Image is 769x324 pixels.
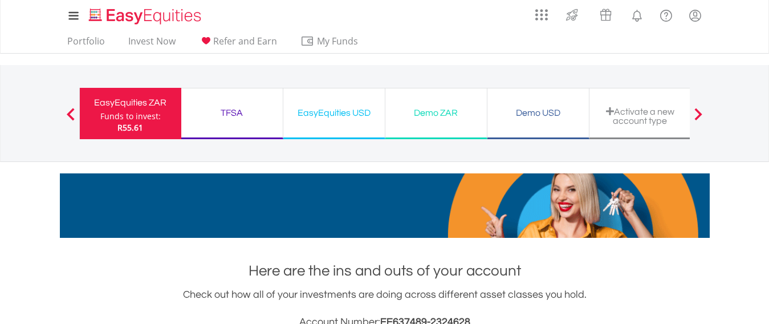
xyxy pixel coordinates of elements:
[528,3,555,21] a: AppsGrid
[563,6,581,24] img: thrive-v2.svg
[681,3,710,28] a: My Profile
[188,105,276,121] div: TFSA
[589,3,622,24] a: Vouchers
[535,9,548,21] img: grid-menu-icon.svg
[652,3,681,26] a: FAQ's and Support
[124,35,180,53] a: Invest Now
[63,35,109,53] a: Portfolio
[194,35,282,53] a: Refer and Earn
[596,6,615,24] img: vouchers-v2.svg
[290,105,378,121] div: EasyEquities USD
[87,95,174,111] div: EasyEquities ZAR
[213,35,277,47] span: Refer and Earn
[117,122,143,133] span: R55.61
[84,3,206,26] a: Home page
[100,111,161,122] div: Funds to invest:
[60,173,710,238] img: EasyMortage Promotion Banner
[60,261,710,281] h1: Here are the ins and outs of your account
[596,107,684,125] div: Activate a new account type
[87,7,206,26] img: EasyEquities_Logo.png
[300,34,375,48] span: My Funds
[622,3,652,26] a: Notifications
[494,105,582,121] div: Demo USD
[392,105,480,121] div: Demo ZAR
